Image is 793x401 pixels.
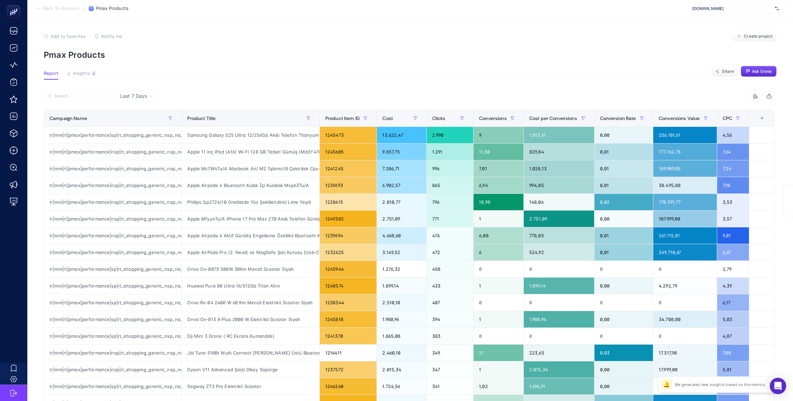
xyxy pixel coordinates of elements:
span: Conversions Value [659,116,700,121]
span: Create project [744,34,773,39]
div: 394 [427,311,473,328]
div: 2.460,10 [377,345,426,361]
div: tr|mm|rt|pmax|performance|sp|rt_shopping_generic_nsp_na_pmax-other-gmc-benchmark|na|d2c|AOP|OSB00... [44,311,181,328]
div: 9,81 [717,227,749,244]
div: 341 [427,378,473,395]
div: Apple AirPods Pro (2. Nesil) ve MagSafe Şarj Kutusu (Usb‐C) [MEDICAL_DATA] Mtjv3Tu/A [182,244,319,260]
span: Notify me [101,34,122,39]
span: Product Title [187,116,216,121]
div: Dyson V11 Advanced Şarjlı Dikey Süpürge [182,361,319,378]
div: 1245473 [320,127,377,143]
div: 771 [427,211,473,227]
div: 5,03 [717,311,749,328]
div: 17.317,90 [653,345,717,361]
div: 4.668,60 [377,227,426,244]
div: 1 [474,361,523,378]
div: Dji Mini 3 Drone ( RC Ekranlı Kumandalı) [182,328,319,344]
div: 9 [474,127,523,143]
div: 0 [524,328,594,344]
div: 4.292,79 [653,278,717,294]
div: 0 [653,328,717,344]
div: 476 [427,227,473,244]
div: 383 [427,328,473,344]
button: Ask Genie [741,66,777,77]
div: 🔔 [661,379,672,390]
span: Add to favorites [51,34,86,39]
div: 170.591,77 [653,194,717,210]
div: 1245944 [320,261,377,277]
div: 1 [474,311,523,328]
div: 7,05 [717,345,749,361]
span: Share [722,69,734,74]
span: Ask Genie [752,69,772,74]
div: 0,01 [594,227,653,244]
input: Search [54,94,108,99]
div: 1238344 [320,294,377,311]
div: 1 [474,211,523,227]
div: Philips Qp2724/10 Oneblade Yüz Şekillendirici Lime Yeşili [182,194,319,210]
div: 0 [474,261,523,277]
div: Onvo Ov-013 X-Plus 2000 W Elektrikli Scooter Siyah [182,311,319,328]
div: 38.495,88 [653,177,717,193]
div: 0,02 [594,194,653,210]
div: tr|mm|rt|pmax|performance|nsp|rt_shopping_generic_nsp_na_pmax-other-gfk-max-conv|na|d2c|AOP|OSB00... [44,345,181,361]
div: 6,00 [474,227,523,244]
div: tr|mm|rt|pmax|performance|nsp|rt_shopping_generic_nsp_na_pmax-fc-dyson|na|d2c|AOP|OSB0002K13 [44,361,181,378]
div: 1241245 [320,160,377,177]
div: 7,64 [717,144,749,160]
div: Onvo Rx-04 2400 W 60 Km Menzil Elektrikli Scooter Siyah [182,294,319,311]
div: tr|mm|rt|pmax|performance|nsp|rt_shopping_generic_nsp_na_pmax-other-top-seller|na|d2c|AOP|OSB0002JUP [44,144,181,160]
p: We generated new insights based on the metrics [675,382,765,387]
div: 407 [427,294,473,311]
div: 0,00 [594,361,653,378]
div: 177.762,78 [653,144,717,160]
div: 1.724,56 [377,378,426,395]
span: Last 7 Days [120,93,147,99]
button: Share [711,66,738,77]
div: 0 [474,328,523,344]
div: tr|mm|rt|pmax|performance|sp|rt_shopping_generic_nsp_na_pmax-other-gmc-benchmark|na|d2c|AOP|OSB00... [44,127,181,143]
div: 0,03 [594,345,653,361]
div: 2.510,10 [377,294,426,311]
div: 472 [427,244,473,260]
div: 0 [524,294,594,311]
div: 2.810,77 [377,194,426,210]
div: 1241370 [320,328,377,344]
div: 994,05 [524,177,594,193]
div: 5,81 [717,361,749,378]
div: 0,01 [594,244,653,260]
div: 796 [427,194,473,210]
div: 1.899,14 [377,278,426,294]
div: Segway ZT3 Pro Elektrikli Scooter [182,378,319,395]
div: 1.028,13 [524,160,594,177]
p: Pmax Products [44,50,777,60]
span: Conversions [479,116,507,121]
div: 433 [427,278,473,294]
div: tr|mm|rt|pmax|performance|nsp|rt_shopping_generic_nsp_na_pmax-other-gfk-max-conv|na|d2c|AOP|OSB00... [44,194,181,210]
span: Pmax Products [96,6,128,11]
div: 4 [91,71,96,76]
div: 6,94 [474,177,523,193]
div: 3.149,52 [377,244,426,260]
div: tr|mm|rt|pmax|performance|nsp|rt_shopping_generic_nsp_na_pmax-other-top-seller|na|d2c|AOP|OSB0002JUP [44,244,181,260]
div: 1.899,14 [524,278,594,294]
div: 1.980,96 [524,311,594,328]
span: Report [44,71,58,76]
span: Clicks [432,116,446,121]
div: tr|mm|rt|pmax|performance|sp|rt_shopping_generic_nsp_na_pmax-other-gmc-benchmark|na|d2c|AOP|OSB00... [44,294,181,311]
div: 0,01 [594,160,653,177]
span: Campaign Name [50,116,87,121]
div: 1237572 [320,361,377,378]
div: Apple Mc7W4Tu/A Macbook Air/ M2 İşlemci/8 Çekirdek Cpu-8 Gpu/16Gb Ram/256Gb Ssd/13.6" Starlight [182,160,319,177]
div: Jbl Tune 510Bt Multi Connect [PERSON_NAME] Üstü Bluetooth Kulaklık Mavi [182,345,319,361]
div: 0 [524,261,594,277]
div: 1249382 [320,211,377,227]
span: / [83,5,85,11]
div: tr|mm|rt|pmax|performance|nsp|rt_shopping_generic_nsp_na_pmax-other-top-seller|na|d2c|AOP|OSB0002JUP [44,177,181,193]
div: 7.206,71 [377,160,426,177]
div: 0,01 [594,144,653,160]
button: Add to favorites [44,34,86,39]
div: 1245818 [320,311,377,328]
div: 0 [594,261,653,277]
div: 0 [653,261,717,277]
